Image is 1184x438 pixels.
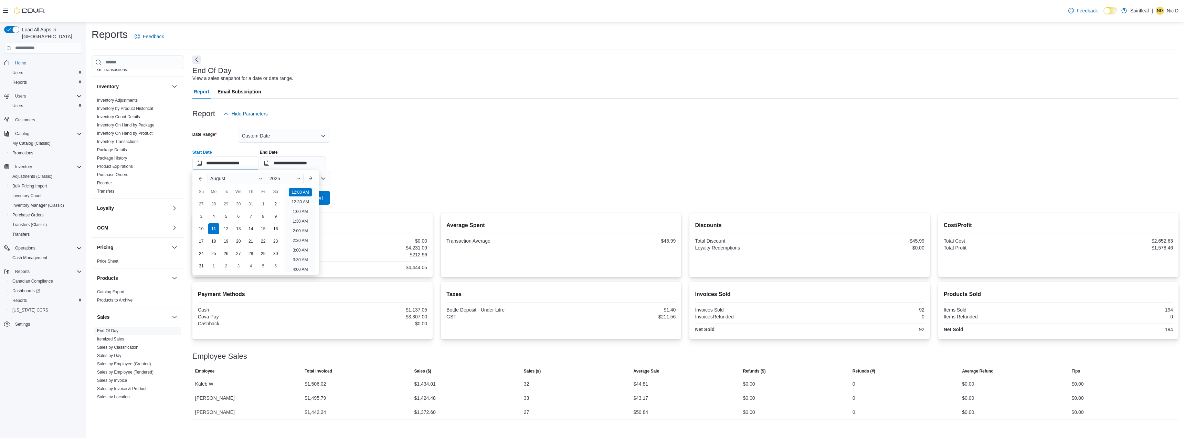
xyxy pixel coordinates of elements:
div: day-8 [258,211,269,222]
button: Inventory [1,162,85,172]
span: 2025 [269,176,280,181]
div: 0 [811,314,924,319]
span: Reorder [97,180,112,186]
div: GST [446,314,560,319]
div: $212.96 [314,252,427,257]
span: Inventory On Hand by Product [97,131,152,136]
span: Feedback [143,33,164,40]
a: Transfers (Classic) [10,221,50,229]
p: | [1152,7,1153,15]
span: Adjustments (Classic) [10,172,82,181]
div: day-20 [233,236,244,247]
div: Bottle Deposit - Under Litre [446,307,560,313]
span: Reports [10,296,82,305]
button: Inventory Count [7,191,85,201]
h2: Taxes [446,290,676,298]
div: day-23 [270,236,281,247]
span: Promotions [10,149,82,157]
div: day-31 [196,261,207,272]
div: Sa [270,186,281,197]
a: Home [12,59,29,67]
a: Reports [10,296,30,305]
a: Transfers [10,230,32,238]
button: Users [12,92,29,100]
div: $2,652.63 [1060,238,1173,244]
div: day-15 [258,223,269,234]
div: day-1 [258,198,269,210]
span: Inventory [15,164,32,170]
span: Purchase Orders [97,172,128,177]
span: Reports [12,298,27,303]
button: Inventory [170,82,179,91]
input: Dark Mode [1103,7,1118,14]
button: Settings [1,319,85,329]
div: day-7 [245,211,256,222]
label: Date Range [192,132,217,137]
div: day-1 [208,261,219,272]
span: Inventory Count Details [97,114,140,120]
li: 1:30 AM [290,217,310,225]
div: $4,231.09 [314,245,427,251]
span: Home [15,60,26,66]
span: Inventory Adjustments [97,98,138,103]
div: day-16 [270,223,281,234]
a: Purchase Orders [10,211,46,219]
span: Catalog Export [97,289,124,295]
button: Reports [7,296,85,305]
h2: Discounts [695,221,924,230]
div: day-19 [221,236,232,247]
span: Package History [97,155,127,161]
strong: Net Sold [695,327,715,332]
div: day-30 [233,198,244,210]
span: Report [194,85,209,99]
span: Inventory Count [12,193,42,198]
div: day-10 [196,223,207,234]
a: My Catalog (Classic) [10,139,53,147]
div: day-31 [245,198,256,210]
div: day-24 [196,248,207,259]
span: Customers [15,117,35,123]
li: 1:00 AM [290,207,310,216]
a: Users [10,69,26,77]
span: Transfers [12,232,30,237]
span: Settings [12,320,82,328]
span: Transfers [10,230,82,238]
h3: Inventory [97,83,119,90]
a: [US_STATE] CCRS [10,306,51,314]
button: Inventory [12,163,35,171]
div: day-4 [208,211,219,222]
button: Customers [1,115,85,125]
span: Promotions [12,150,33,156]
div: Items Sold [944,307,1057,313]
span: ND [1157,7,1163,15]
span: Users [12,92,82,100]
button: Bulk Pricing Import [7,181,85,191]
span: Operations [15,245,35,251]
div: Transaction Average [446,238,560,244]
div: Total Discount [695,238,808,244]
button: OCM [97,224,169,231]
a: Itemized Sales [97,337,124,342]
div: day-18 [208,236,219,247]
span: [US_STATE] CCRS [12,307,48,313]
span: Dashboards [12,288,40,294]
div: day-30 [270,248,281,259]
span: Reports [12,267,82,276]
input: Press the down key to open a popover containing a calendar. [260,156,326,170]
a: Dashboards [7,286,85,296]
div: Total Cost [944,238,1057,244]
div: Items Refunded [944,314,1057,319]
h3: OCM [97,224,108,231]
a: Package Details [97,147,127,152]
div: 0 [1060,314,1173,319]
a: Inventory Manager (Classic) [10,201,67,210]
button: Reports [1,267,85,276]
button: Home [1,58,85,68]
div: day-6 [233,211,244,222]
a: Price Sheet [97,259,118,264]
div: day-9 [270,211,281,222]
button: Next month [305,173,316,184]
button: Loyalty [170,204,179,212]
button: Catalog [1,129,85,139]
div: day-4 [245,261,256,272]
